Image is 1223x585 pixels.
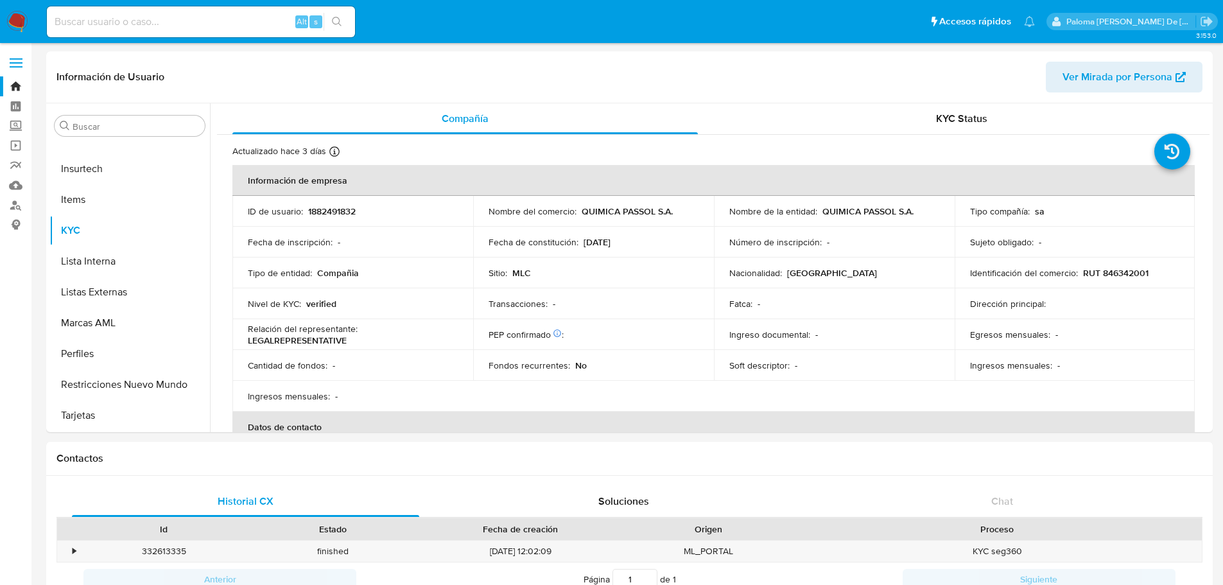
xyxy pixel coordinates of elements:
button: Lista Interna [49,246,210,277]
div: Id [89,523,239,536]
div: ML_PORTAL [624,541,793,562]
span: Compañía [442,111,489,126]
p: - [1039,236,1041,248]
button: search-icon [324,13,350,31]
p: sa [1035,205,1045,217]
p: - [1055,329,1058,340]
button: Items [49,184,210,215]
span: Accesos rápidos [939,15,1011,28]
button: Buscar [60,121,70,131]
p: verified [306,298,336,310]
p: Fecha de constitución : [489,236,578,248]
p: - [827,236,829,248]
button: Marcas AML [49,308,210,338]
p: Fecha de inscripción : [248,236,333,248]
span: KYC Status [936,111,987,126]
input: Buscar [73,121,200,132]
th: Datos de contacto [232,412,1195,442]
button: Restricciones Nuevo Mundo [49,369,210,400]
p: No [575,360,587,371]
h1: Información de Usuario [56,71,164,83]
div: • [73,545,76,557]
div: Proceso [802,523,1193,536]
button: Ver Mirada por Persona [1046,62,1202,92]
p: LEGALREPRESENTATIVE [248,335,347,346]
span: Historial CX [218,494,273,509]
p: Sujeto obligado : [970,236,1034,248]
div: finished [248,541,417,562]
p: Transacciones : [489,298,548,310]
p: paloma.falcondesoto@mercadolibre.cl [1066,15,1196,28]
p: RUT 846342001 [1083,267,1149,279]
p: Compañia [317,267,359,279]
a: Notificaciones [1024,16,1035,27]
p: Ingresos mensuales : [248,390,330,402]
p: Dirección principal : [970,298,1046,310]
span: Alt [297,15,307,28]
p: - [338,236,340,248]
p: Tipo de entidad : [248,267,312,279]
p: Actualizado hace 3 días [232,145,326,157]
p: Número de inscripción : [729,236,822,248]
p: Egresos mensuales : [970,329,1050,340]
div: Fecha de creación [426,523,615,536]
p: ID de usuario : [248,205,303,217]
div: Origen [633,523,784,536]
p: [DATE] [584,236,611,248]
a: Salir [1200,15,1213,28]
button: Insurtech [49,153,210,184]
button: Tarjetas [49,400,210,431]
p: - [815,329,818,340]
span: Ver Mirada por Persona [1063,62,1172,92]
p: Nombre de la entidad : [729,205,817,217]
p: Tipo compañía : [970,205,1030,217]
button: Perfiles [49,338,210,369]
button: KYC [49,215,210,246]
p: Nivel de KYC : [248,298,301,310]
p: - [333,360,335,371]
p: PEP confirmado : [489,329,564,340]
span: Soluciones [598,494,649,509]
div: Estado [257,523,408,536]
p: [GEOGRAPHIC_DATA] [787,267,877,279]
p: Ingreso documental : [729,329,810,340]
p: 1882491832 [308,205,356,217]
p: Identificación del comercio : [970,267,1078,279]
p: - [758,298,760,310]
div: KYC seg360 [793,541,1202,562]
p: QUIMICA PASSOL S.A. [582,205,673,217]
th: Información de empresa [232,165,1195,196]
p: Fondos recurrentes : [489,360,570,371]
p: Soft descriptor : [729,360,790,371]
p: Nombre del comercio : [489,205,577,217]
p: - [1057,360,1060,371]
p: - [335,390,338,402]
p: Relación del representante : [248,323,358,335]
p: Cantidad de fondos : [248,360,327,371]
p: Fatca : [729,298,752,310]
button: Listas Externas [49,277,210,308]
span: Chat [991,494,1013,509]
input: Buscar usuario o caso... [47,13,355,30]
p: Nacionalidad : [729,267,782,279]
p: - [553,298,555,310]
p: Ingresos mensuales : [970,360,1052,371]
p: Sitio : [489,267,507,279]
div: 332613335 [80,541,248,562]
p: MLC [512,267,531,279]
p: QUIMICA PASSOL S.A. [822,205,914,217]
div: [DATE] 12:02:09 [417,541,624,562]
h1: Contactos [56,452,1202,465]
p: - [795,360,797,371]
span: s [314,15,318,28]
